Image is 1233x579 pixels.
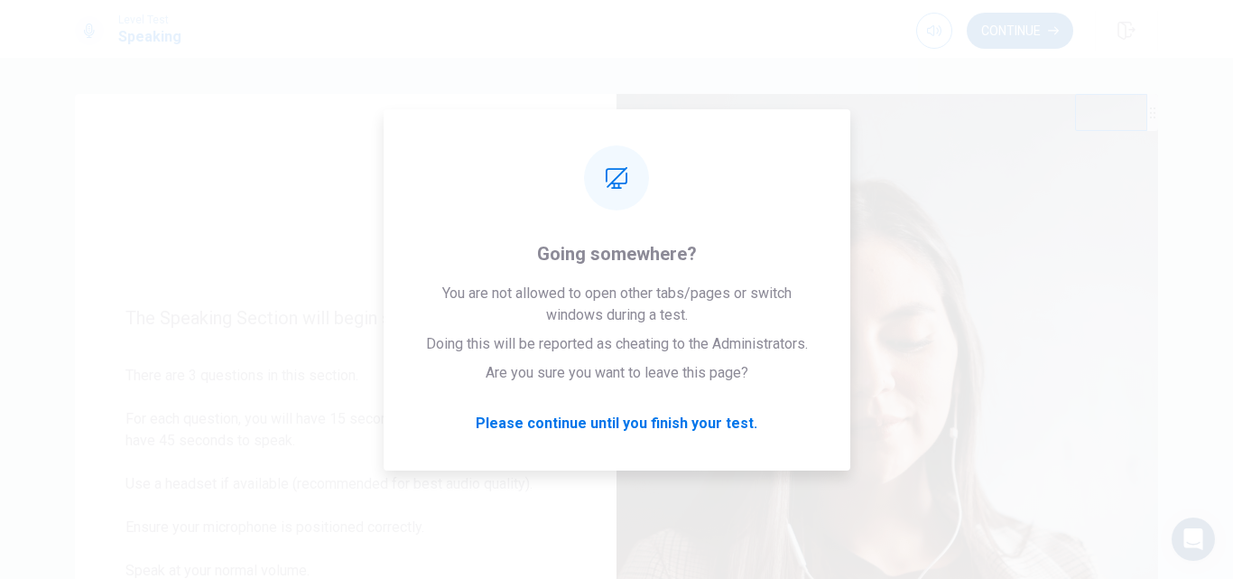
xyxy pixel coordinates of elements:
[118,26,181,48] h1: Speaking
[118,14,181,26] span: Level Test
[967,13,1073,49] button: Continue
[125,307,566,329] span: The Speaking Section will begin soon.
[1172,518,1215,561] div: Open Intercom Messenger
